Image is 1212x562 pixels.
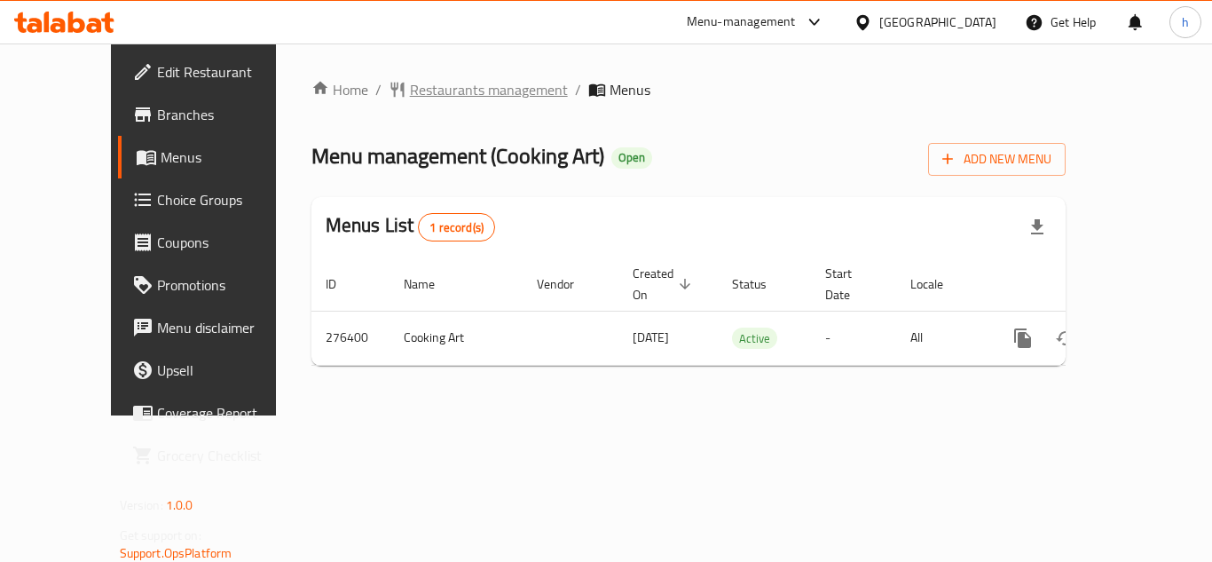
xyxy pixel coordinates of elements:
[389,79,568,100] a: Restaurants management
[811,311,896,365] td: -
[120,524,201,547] span: Get support on:
[611,150,652,165] span: Open
[687,12,796,33] div: Menu-management
[157,317,299,338] span: Menu disclaimer
[311,79,368,100] a: Home
[118,349,313,392] a: Upsell
[1002,317,1044,360] button: more
[942,148,1051,170] span: Add New Menu
[161,146,299,168] span: Menus
[404,273,458,295] span: Name
[375,79,382,100] li: /
[157,61,299,83] span: Edit Restaurant
[118,136,313,178] a: Menus
[910,273,966,295] span: Locale
[988,257,1186,312] th: Actions
[732,273,790,295] span: Status
[118,93,313,136] a: Branches
[879,12,996,32] div: [GEOGRAPHIC_DATA]
[157,445,299,466] span: Grocery Checklist
[118,51,313,93] a: Edit Restaurant
[311,136,604,176] span: Menu management ( Cooking Art )
[118,392,313,434] a: Coverage Report
[732,328,777,349] div: Active
[118,264,313,306] a: Promotions
[311,257,1186,366] table: enhanced table
[166,494,193,517] span: 1.0.0
[157,274,299,296] span: Promotions
[118,221,313,264] a: Coupons
[311,79,1066,100] nav: breadcrumb
[157,232,299,253] span: Coupons
[410,79,568,100] span: Restaurants management
[418,213,495,241] div: Total records count
[157,360,299,381] span: Upsell
[311,311,390,365] td: 276400
[611,147,652,169] div: Open
[390,311,523,365] td: Cooking Art
[326,273,359,295] span: ID
[157,402,299,423] span: Coverage Report
[537,273,597,295] span: Vendor
[419,219,494,236] span: 1 record(s)
[732,328,777,349] span: Active
[118,178,313,221] a: Choice Groups
[1016,206,1059,249] div: Export file
[1044,317,1087,360] button: Change Status
[326,212,495,241] h2: Menus List
[928,143,1066,176] button: Add New Menu
[157,104,299,125] span: Branches
[575,79,581,100] li: /
[633,263,697,305] span: Created On
[120,494,163,517] span: Version:
[610,79,650,100] span: Menus
[633,326,669,349] span: [DATE]
[896,311,988,365] td: All
[118,306,313,349] a: Menu disclaimer
[825,263,875,305] span: Start Date
[1182,12,1189,32] span: h
[118,434,313,477] a: Grocery Checklist
[157,189,299,210] span: Choice Groups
